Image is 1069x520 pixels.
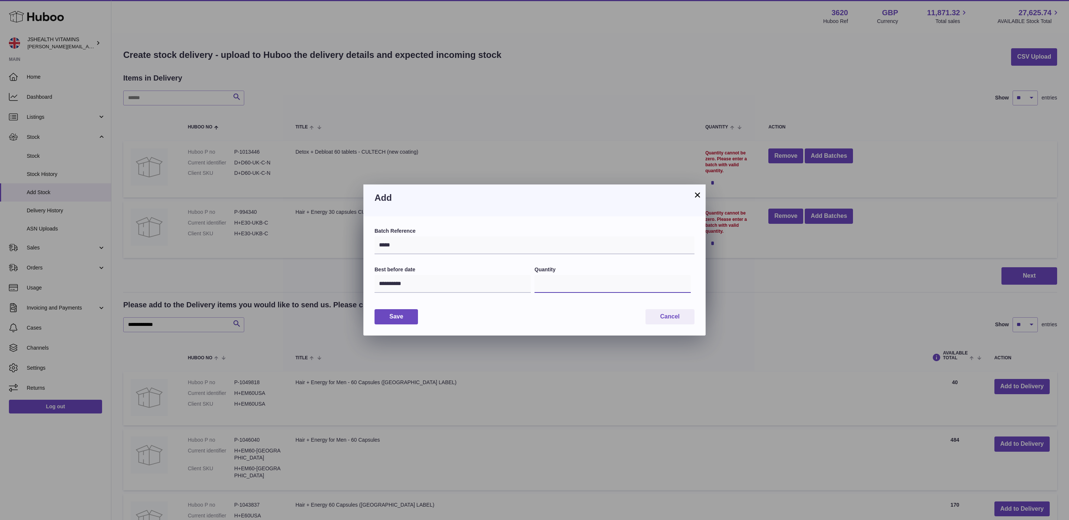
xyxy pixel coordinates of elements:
[375,266,531,273] label: Best before date
[534,266,691,273] label: Quantity
[645,309,694,324] button: Cancel
[375,192,694,204] h3: Add
[375,228,694,235] label: Batch Reference
[375,309,418,324] button: Save
[693,190,702,199] button: ×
